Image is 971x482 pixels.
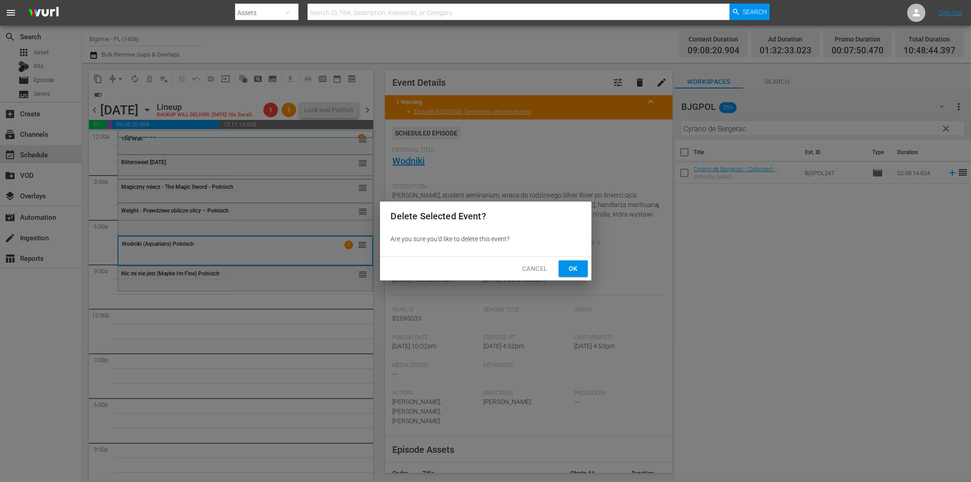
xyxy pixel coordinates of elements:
[566,263,581,275] span: Ok
[559,260,588,277] button: Ok
[22,2,66,24] img: ans4CAIJ8jUAAAAAAAAAAAAAAAAAAAAAAAAgQb4GAAAAAAAAAAAAAAAAAAAAAAAAJMjXAAAAAAAAAAAAAAAAAAAAAAAAgAT5G...
[939,9,962,16] a: Sign Out
[380,231,591,247] div: Are you sure you'd like to delete this event?
[522,263,547,275] span: Cancel
[743,4,767,20] span: Search
[391,209,581,223] h2: Delete Selected Event?
[5,7,16,18] span: menu
[515,260,555,277] button: Cancel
